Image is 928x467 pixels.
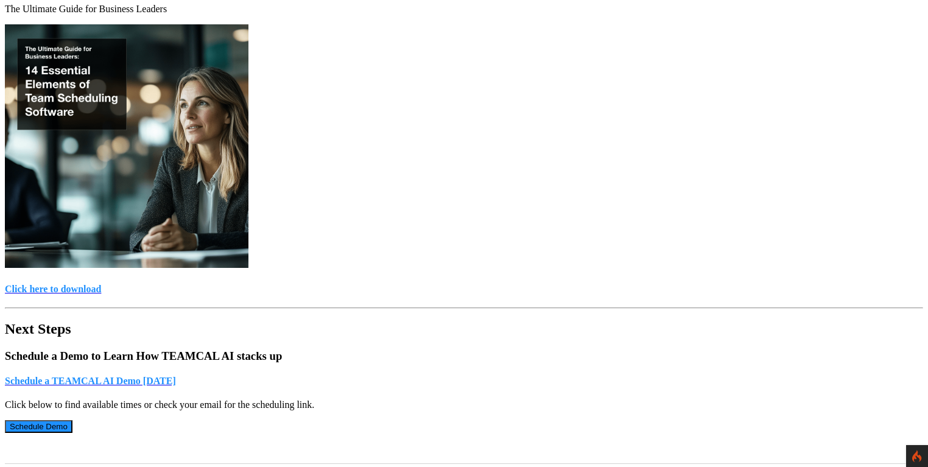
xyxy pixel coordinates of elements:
a: Schedule Demo [5,421,72,431]
img: Downlaod the Ultimate Guide for Business Leaders - 14 Essential Elements of Team Scheduling Software [5,24,248,268]
button: Schedule Demo [5,420,72,433]
p: Click below to find available times or check your email for the scheduling link. [5,399,923,410]
a: Click here to download [5,284,923,295]
h2: Next Steps [5,321,923,337]
h3: Schedule a Demo to Learn How TEAMCAL AI stacks up [5,349,923,363]
a: Schedule a TEAMCAL AI Demo [DATE] [5,376,923,387]
p: The Ultimate Guide for Business Leaders [5,4,923,15]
